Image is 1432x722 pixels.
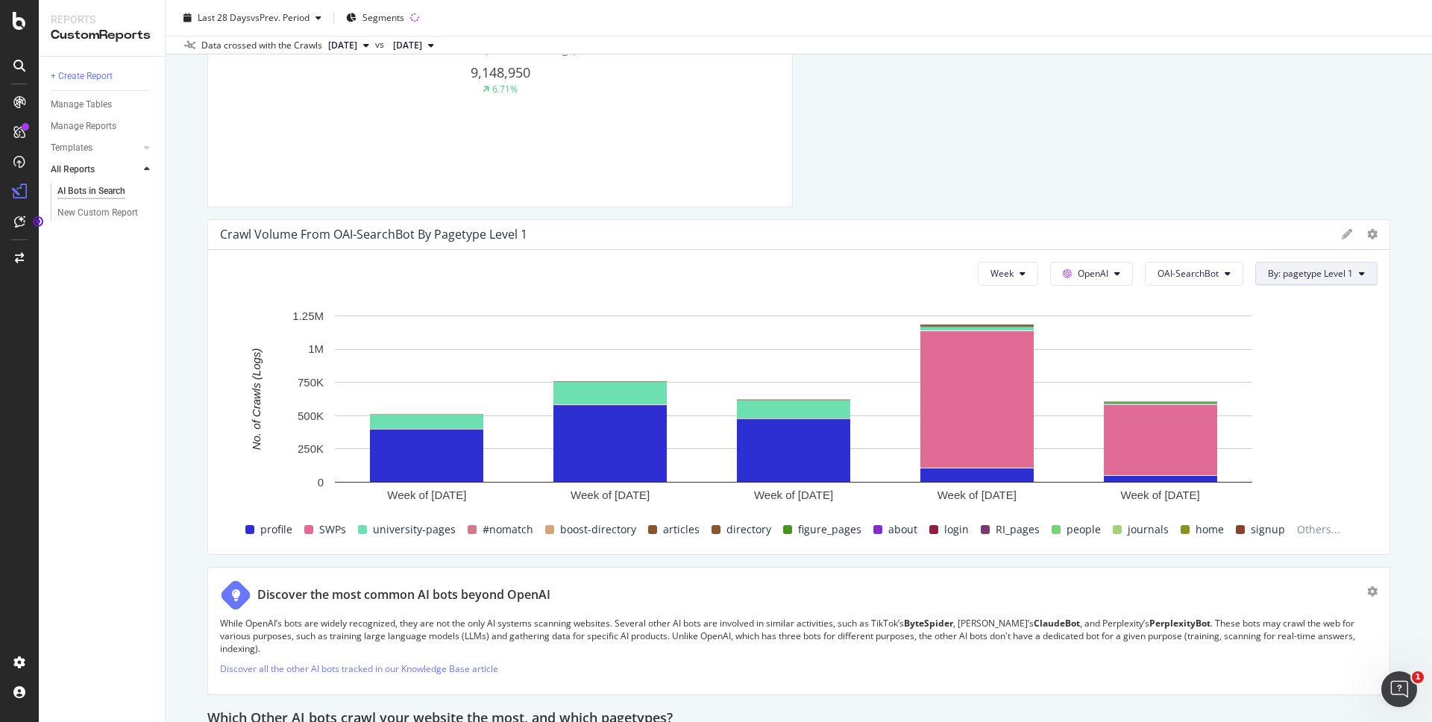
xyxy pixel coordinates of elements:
strong: ByteSpider [904,617,953,630]
text: 250K [298,442,324,455]
span: #nomatch [483,521,533,539]
div: AI Bots in Search [57,183,125,199]
text: 750K [298,376,324,389]
span: directory [726,521,771,539]
a: Discover all the other AI bots tracked in our Knowledge Base article [220,662,498,675]
text: 1M [308,342,324,355]
text: 1.25M [292,310,324,322]
span: OpenAI [1078,267,1108,280]
strong: PerplexityBot [1149,617,1210,630]
div: Discover the most common AI bots beyond OpenAI [257,586,550,603]
span: Others... [1291,521,1346,539]
div: Data crossed with the Crawls [201,39,322,52]
button: Last 28 DaysvsPrev. Period [178,6,327,30]
span: 1 [1412,671,1424,683]
strong: ClaudeBot [1034,617,1080,630]
span: 2025 Jul. 10th [393,39,422,52]
div: CustomReports [51,27,153,44]
text: Week of [DATE] [938,489,1017,501]
a: Templates [51,140,139,156]
iframe: Intercom live chat [1381,671,1417,707]
span: signup [1251,521,1285,539]
div: Crawl Volume from OAI-SearchBot by pagetype Level 1 [220,227,527,242]
span: Segments [362,11,404,24]
span: SWPs [319,521,346,539]
text: Week of [DATE] [571,489,650,501]
span: OAI-SearchBot [1158,267,1219,280]
div: 6.71% [492,83,518,95]
a: Manage Reports [51,119,154,134]
a: New Custom Report [57,205,154,221]
text: 500K [298,409,324,422]
span: about [888,521,917,539]
a: + Create Report [51,69,154,84]
span: boost-directory [560,521,636,539]
div: + Create Report [51,69,113,84]
span: login [944,521,969,539]
a: Manage Tables [51,97,154,113]
text: Week of [DATE] [387,489,466,501]
span: articles [663,521,700,539]
div: Manage Tables [51,97,112,113]
div: gear [1367,586,1378,597]
div: All Reports [51,162,95,178]
span: vs Prev. Period [251,11,310,24]
button: By: pagetype Level 1 [1255,262,1378,286]
div: Reports [51,12,153,27]
span: journals [1128,521,1169,539]
a: AI Bots in Search [57,183,154,199]
span: Last 28 Days [198,11,251,24]
div: Discover the most common AI bots beyond OpenAIWhile OpenAI’s bots are widely recognized, they are... [207,567,1390,696]
p: While OpenAI’s bots are widely recognized, they are not the only AI systems scanning websites. Se... [220,617,1378,655]
span: Week [990,267,1014,280]
button: Week [978,262,1038,286]
a: All Reports [51,162,139,178]
span: RI_pages [996,521,1040,539]
text: 0 [318,476,324,489]
text: Week of [DATE] [754,489,833,501]
span: university-pages [373,521,456,539]
span: vs [375,38,387,51]
button: OAI-SearchBot [1145,262,1243,286]
div: Manage Reports [51,119,116,134]
span: home [1196,521,1224,539]
span: profile [260,521,292,539]
button: [DATE] [387,37,440,54]
div: Crawl Volume from OAI-SearchBot by pagetype Level 1WeekOpenAIOAI-SearchBotBy: pagetype Level 1A c... [207,219,1390,555]
span: figure_pages [798,521,861,539]
svg: A chart. [220,308,1366,517]
button: [DATE] [322,37,375,54]
div: Templates [51,140,92,156]
button: Segments [340,6,410,30]
span: By: pagetype Level 1 [1268,267,1353,280]
span: people [1067,521,1101,539]
div: New Custom Report [57,205,138,221]
text: No. of Crawls (Logs) [250,348,263,451]
div: Tooltip anchor [31,215,45,228]
text: Week of [DATE] [1121,489,1200,501]
span: 9,148,950 [471,63,530,81]
span: 2025 Aug. 7th [328,39,357,52]
button: OpenAI [1050,262,1133,286]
